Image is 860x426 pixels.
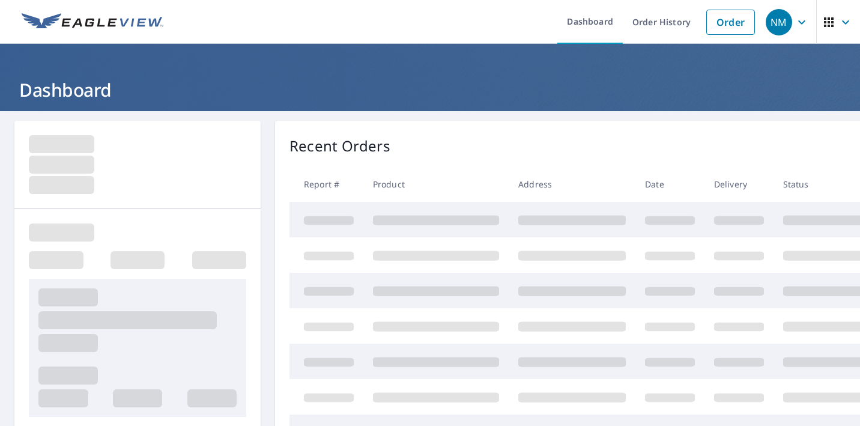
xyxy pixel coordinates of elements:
[509,166,635,202] th: Address
[14,78,846,102] h1: Dashboard
[635,166,704,202] th: Date
[289,166,363,202] th: Report #
[766,9,792,35] div: NM
[363,166,509,202] th: Product
[289,135,390,157] p: Recent Orders
[704,166,774,202] th: Delivery
[22,13,163,31] img: EV Logo
[706,10,755,35] a: Order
